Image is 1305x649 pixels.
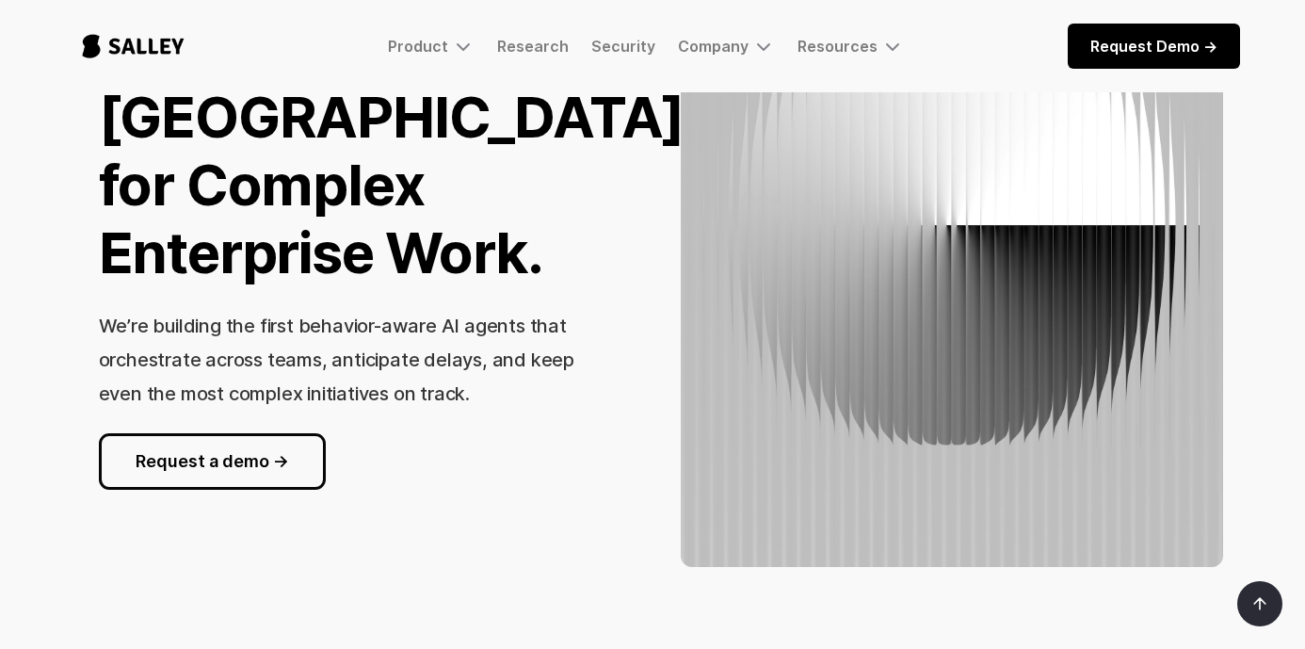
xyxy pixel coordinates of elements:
h1: The [GEOGRAPHIC_DATA] for Complex Enterprise Work. [99,15,685,286]
div: Resources [797,35,904,57]
div: Product [388,35,475,57]
a: Request Demo -> [1068,24,1240,69]
h3: We’re building the first behavior-aware AI agents that orchestrate across teams, anticipate delay... [99,315,574,405]
div: Resources [797,37,878,56]
a: Research [497,37,569,56]
div: Company [678,35,775,57]
div: Company [678,37,749,56]
a: Request a demo -> [99,433,326,490]
a: home [65,15,201,77]
a: Security [591,37,655,56]
div: Product [388,37,448,56]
